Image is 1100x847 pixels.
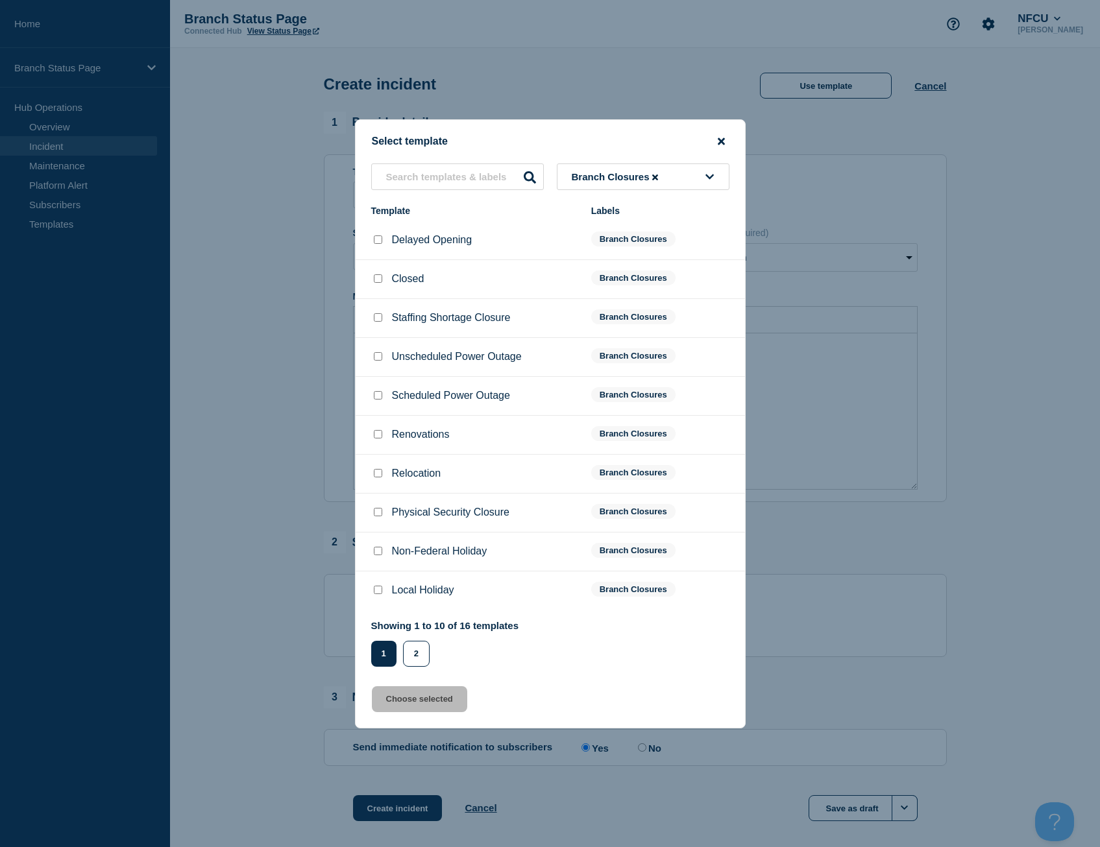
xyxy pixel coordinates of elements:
[714,136,729,148] button: close button
[591,309,676,324] span: Branch Closures
[374,235,382,244] input: Delayed Opening checkbox
[374,352,382,361] input: Unscheduled Power Outage checkbox
[557,163,729,190] button: Branch Closures
[392,273,424,285] p: Closed
[392,507,509,518] p: Physical Security Closure
[374,508,382,516] input: Physical Security Closure checkbox
[392,312,511,324] p: Staffing Shortage Closure
[392,584,454,596] p: Local Holiday
[572,171,661,182] span: Branch Closures
[591,582,676,597] span: Branch Closures
[372,686,467,712] button: Choose selected
[392,468,441,479] p: Relocation
[591,387,676,402] span: Branch Closures
[374,313,382,322] input: Staffing Shortage Closure checkbox
[403,641,430,667] button: 2
[591,270,676,285] span: Branch Closures
[371,641,397,667] button: 1
[356,136,745,148] div: Select template
[374,469,382,477] input: Relocation checkbox
[591,426,676,441] span: Branch Closures
[374,430,382,438] input: Renovations checkbox
[591,465,676,480] span: Branch Closures
[591,232,676,246] span: Branch Closures
[392,390,510,401] p: Scheduled Power Outage
[392,545,487,557] p: Non-Federal Holiday
[371,206,578,216] div: Template
[392,351,522,363] p: Unscheduled Power Outage
[371,620,519,631] p: Showing 1 to 10 of 16 templates
[591,206,729,216] div: Labels
[374,547,382,555] input: Non-Federal Holiday checkbox
[591,348,676,363] span: Branch Closures
[374,274,382,283] input: Closed checkbox
[371,163,544,190] input: Search templates & labels
[591,543,676,558] span: Branch Closures
[591,504,676,519] span: Branch Closures
[392,234,472,246] p: Delayed Opening
[374,391,382,400] input: Scheduled Power Outage checkbox
[374,586,382,594] input: Local Holiday checkbox
[392,429,450,440] p: Renovations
